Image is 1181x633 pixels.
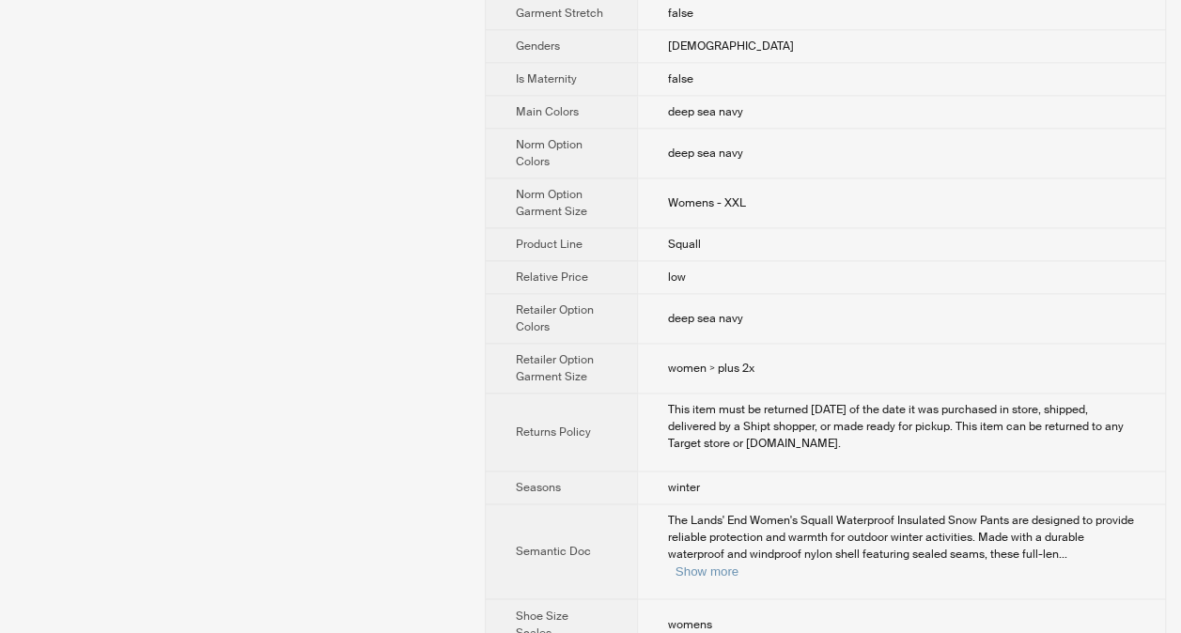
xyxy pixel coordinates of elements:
span: Product Line [516,237,583,252]
span: Semantic Doc [516,544,591,559]
span: [DEMOGRAPHIC_DATA] [668,39,794,54]
span: low [668,270,686,285]
div: The Lands' End Women's Squall Waterproof Insulated Snow Pants are designed to provide reliable pr... [668,512,1135,579]
span: Norm Option Garment Size [516,187,587,219]
span: deep sea navy [668,146,743,161]
span: deep sea navy [668,311,743,326]
button: Expand [676,564,738,578]
span: deep sea navy [668,104,743,119]
span: Womens - XXL [668,195,746,210]
span: Genders [516,39,560,54]
span: Garment Stretch [516,6,603,21]
span: The Lands' End Women's Squall Waterproof Insulated Snow Pants are designed to provide reliable pr... [668,513,1134,562]
div: This item must be returned within 90 days of the date it was purchased in store, shipped, deliver... [668,401,1135,452]
span: Relative Price [516,270,588,285]
span: womens [668,616,712,631]
span: Main Colors [516,104,579,119]
span: Norm Option Colors [516,137,583,169]
span: Squall [668,237,701,252]
span: women > plus 2x [668,361,754,376]
span: false [668,71,693,86]
span: Seasons [516,480,561,495]
span: false [668,6,693,21]
span: Retailer Option Colors [516,302,594,334]
span: Is Maternity [516,71,577,86]
span: ... [1059,547,1067,562]
span: winter [668,480,700,495]
span: Returns Policy [516,425,591,440]
span: Retailer Option Garment Size [516,352,594,384]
